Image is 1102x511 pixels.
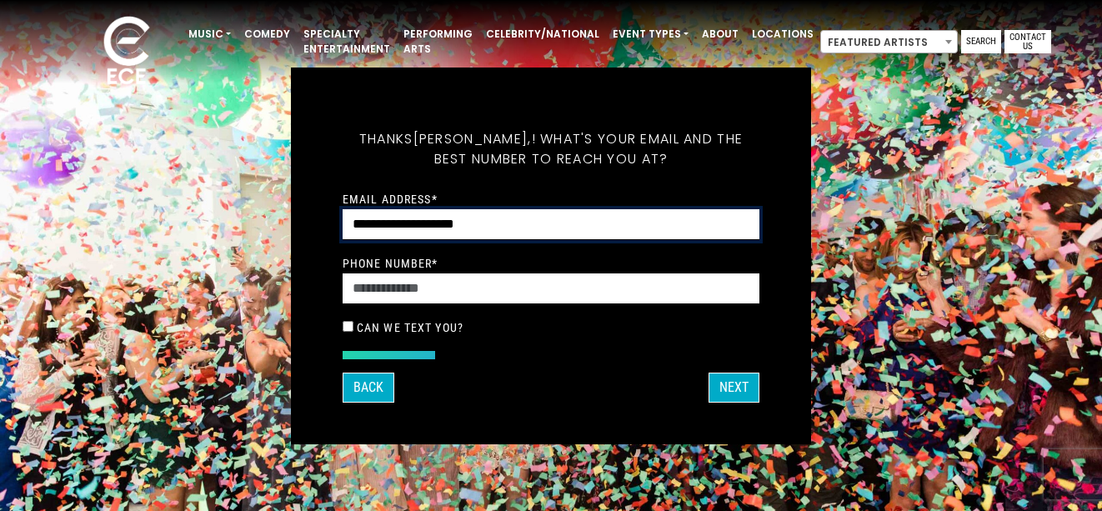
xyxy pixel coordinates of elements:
label: Phone Number [343,256,438,271]
span: Featured Artists [820,30,958,53]
a: Event Types [606,20,695,48]
a: Search [961,30,1001,53]
h5: Thanks ! What's your email and the best number to reach you at? [343,109,759,189]
img: ece_new_logo_whitev2-1.png [85,12,168,93]
a: Locations [745,20,820,48]
a: Specialty Entertainment [297,20,397,63]
span: Featured Artists [821,31,957,54]
label: Can we text you? [357,320,463,335]
a: Comedy [238,20,297,48]
button: Next [709,373,759,403]
a: Music [182,20,238,48]
a: Performing Arts [397,20,479,63]
button: Back [343,373,394,403]
a: About [695,20,745,48]
label: Email Address [343,192,438,207]
a: Celebrity/National [479,20,606,48]
a: Contact Us [1004,30,1051,53]
span: [PERSON_NAME], [413,129,532,148]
